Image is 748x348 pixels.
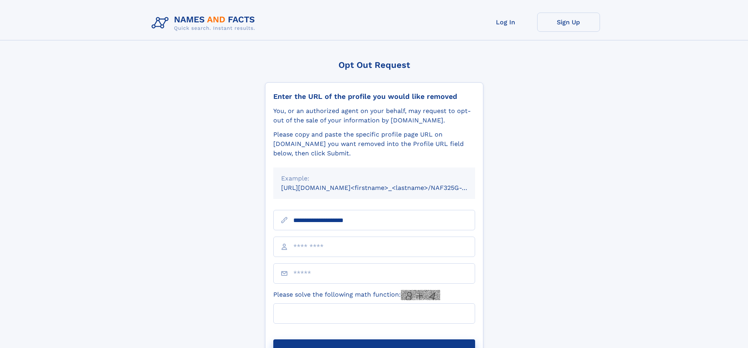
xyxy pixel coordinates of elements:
div: Enter the URL of the profile you would like removed [273,92,475,101]
a: Sign Up [537,13,600,32]
div: Please copy and paste the specific profile page URL on [DOMAIN_NAME] you want removed into the Pr... [273,130,475,158]
a: Log In [474,13,537,32]
img: Logo Names and Facts [148,13,262,34]
div: Example: [281,174,467,183]
div: You, or an authorized agent on your behalf, may request to opt-out of the sale of your informatio... [273,106,475,125]
small: [URL][DOMAIN_NAME]<firstname>_<lastname>/NAF325G-xxxxxxxx [281,184,490,191]
div: Opt Out Request [265,60,483,70]
label: Please solve the following math function: [273,290,440,300]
